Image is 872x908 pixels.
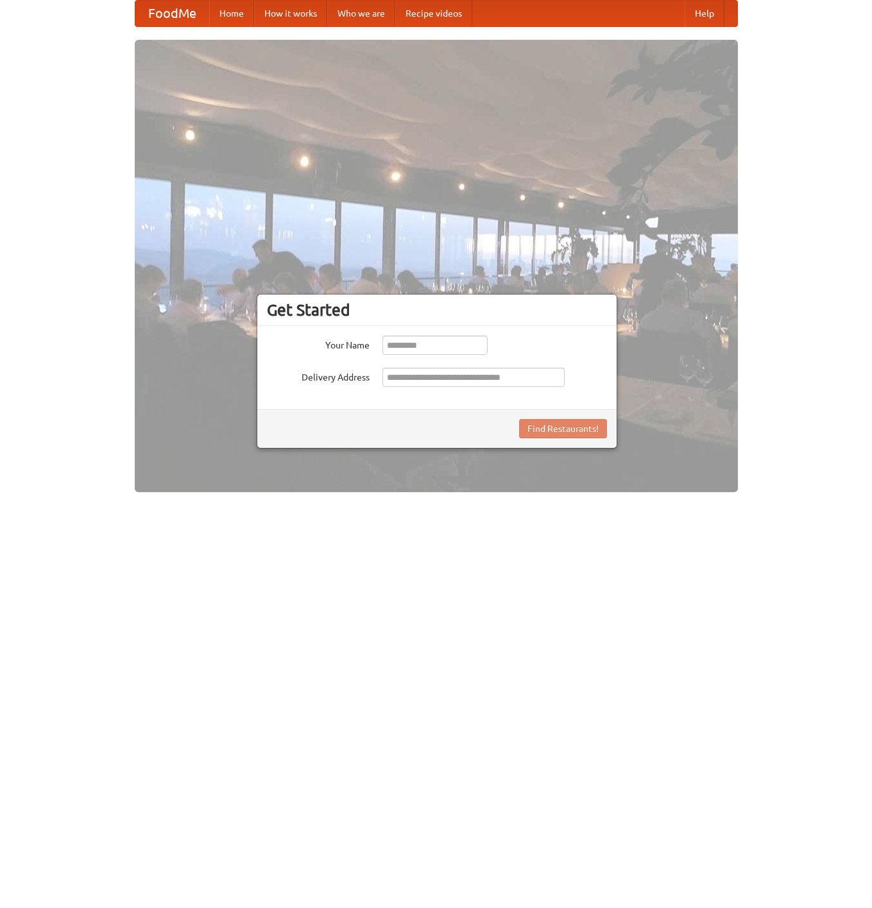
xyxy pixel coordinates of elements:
[209,1,254,26] a: Home
[519,419,607,438] button: Find Restaurants!
[395,1,472,26] a: Recipe videos
[327,1,395,26] a: Who we are
[267,368,370,384] label: Delivery Address
[267,300,607,320] h3: Get Started
[685,1,724,26] a: Help
[254,1,327,26] a: How it works
[267,336,370,352] label: Your Name
[135,1,209,26] a: FoodMe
